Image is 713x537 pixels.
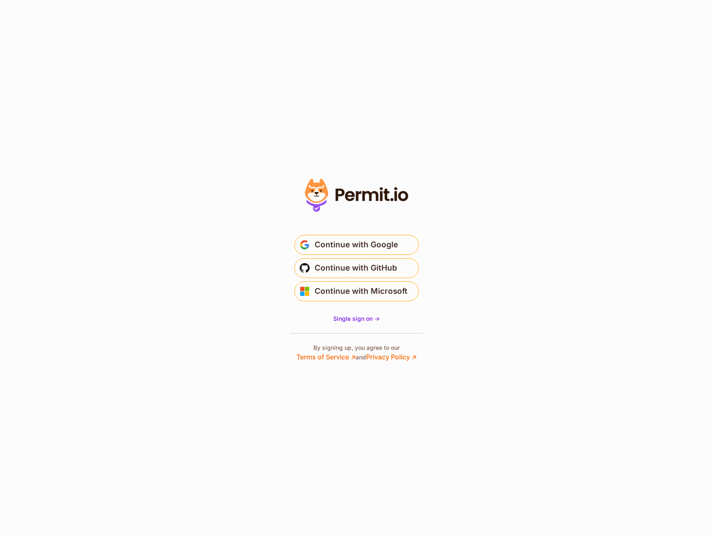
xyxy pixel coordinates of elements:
[294,281,419,301] button: Continue with Microsoft
[296,353,356,361] a: Terms of Service ↗
[315,285,407,298] span: Continue with Microsoft
[294,258,419,278] button: Continue with GitHub
[294,235,419,255] button: Continue with Google
[366,353,417,361] a: Privacy Policy ↗
[333,315,380,322] span: Single sign on ->
[333,315,380,323] a: Single sign on ->
[315,261,397,275] span: Continue with GitHub
[315,238,398,251] span: Continue with Google
[296,344,417,362] p: By signing up, you agree to our and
